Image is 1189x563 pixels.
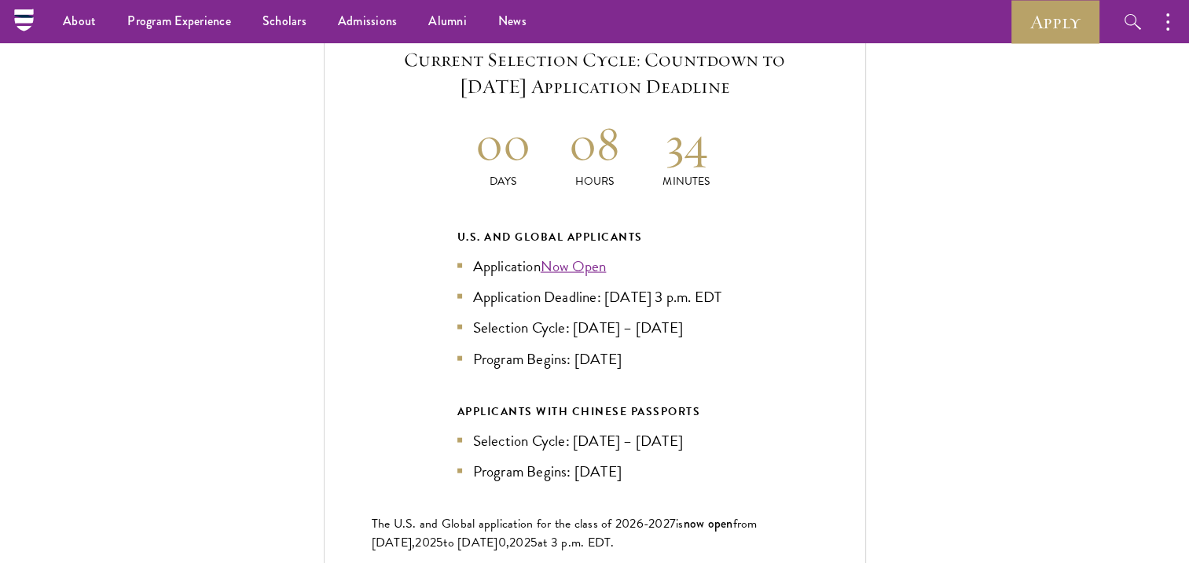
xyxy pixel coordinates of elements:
p: Hours [549,173,640,190]
span: 0 [498,533,506,552]
li: Program Begins: [DATE] [457,460,732,483]
li: Selection Cycle: [DATE] – [DATE] [457,316,732,339]
li: Application Deadline: [DATE] 3 p.m. EDT [457,285,732,308]
li: Application [457,255,732,278]
span: from [DATE], [372,514,758,552]
span: at 3 p.m. EDT. [538,533,615,552]
span: now open [684,514,733,532]
li: Selection Cycle: [DATE] – [DATE] [457,429,732,452]
a: Now Open [541,255,607,278]
span: 202 [415,533,436,552]
h2: 34 [640,114,732,173]
div: U.S. and Global Applicants [457,227,732,247]
span: to [DATE] [443,533,497,552]
span: 202 [509,533,530,552]
span: -202 [644,514,670,533]
div: APPLICANTS WITH CHINESE PASSPORTS [457,402,732,421]
span: 5 [436,533,443,552]
h5: Current Selection Cycle: Countdown to [DATE] Application Deadline [372,46,818,100]
p: Days [457,173,549,190]
span: , [506,533,509,552]
span: 7 [670,514,676,533]
p: Minutes [640,173,732,190]
li: Program Begins: [DATE] [457,348,732,370]
span: 6 [637,514,644,533]
span: The U.S. and Global application for the class of 202 [372,514,637,533]
span: 5 [530,533,538,552]
h2: 08 [549,114,640,173]
h2: 00 [457,114,549,173]
span: is [676,514,684,533]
